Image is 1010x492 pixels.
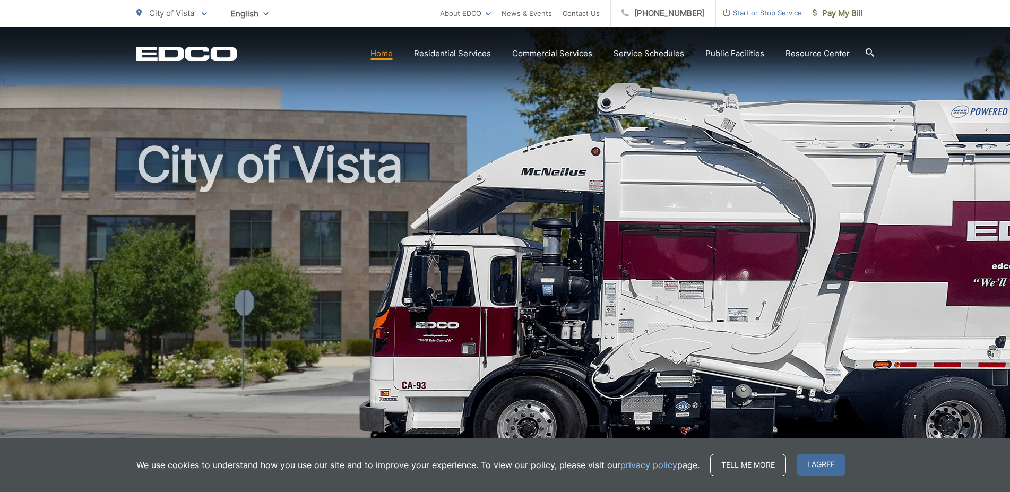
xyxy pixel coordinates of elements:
a: Residential Services [414,47,491,60]
a: Service Schedules [614,47,684,60]
a: Commercial Services [512,47,592,60]
h1: City of Vista [136,138,874,474]
a: Home [370,47,393,60]
p: We use cookies to understand how you use our site and to improve your experience. To view our pol... [136,459,700,471]
span: Pay My Bill [813,7,863,20]
a: EDCD logo. Return to the homepage. [136,46,237,61]
a: Public Facilities [705,47,764,60]
a: Tell me more [710,454,786,476]
a: About EDCO [440,7,491,20]
span: I agree [797,454,845,476]
a: privacy policy [620,459,677,471]
a: Contact Us [563,7,600,20]
span: English [223,4,277,23]
a: Resource Center [785,47,850,60]
span: City of Vista [149,8,194,18]
a: News & Events [502,7,552,20]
